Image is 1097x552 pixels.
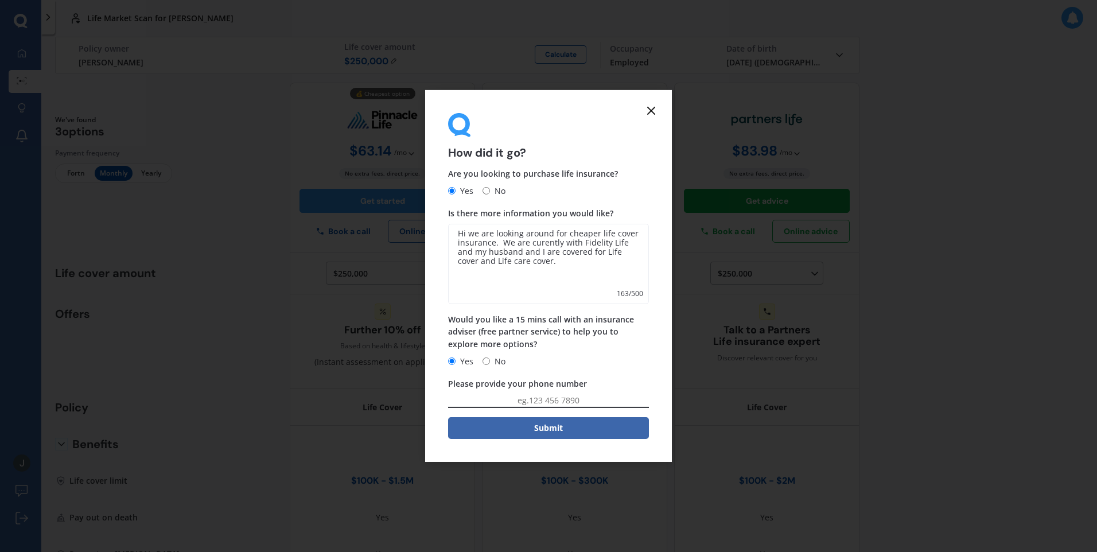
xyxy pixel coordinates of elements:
textarea: Hi we are looking around for cheaper life cover insurance. We are curently with Fidelity Life and... [448,224,649,304]
input: No [483,357,490,365]
span: Are you looking to purchase life insurance? [448,168,618,179]
div: How did it go? [448,113,649,158]
span: No [490,184,505,198]
span: No [490,355,505,368]
span: Yes [456,184,473,198]
input: No [483,187,490,195]
span: Yes [456,355,473,368]
span: 163 / 500 [617,288,643,300]
span: Please provide your phone number [448,378,587,389]
button: Submit [448,417,649,439]
span: Would you like a 15 mins call with an insurance adviser (free partner service) to help you to exp... [448,314,634,349]
input: Yes [448,187,456,195]
span: Is there more information you would like? [448,208,613,219]
input: eg.123 456 7890 [448,394,649,408]
input: Yes [448,357,456,365]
